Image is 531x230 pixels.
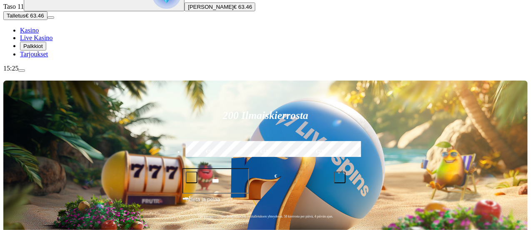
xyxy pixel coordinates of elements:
label: €50 [184,140,237,164]
a: Tarjoukset [20,51,48,58]
span: Talleta ja pelaa [185,195,220,210]
span: [PERSON_NAME] [188,4,234,10]
span: Talletus [7,13,25,19]
nav: Main menu [3,27,528,58]
button: menu [18,69,25,72]
button: [PERSON_NAME]€ 63.46 [184,3,255,11]
button: menu [47,16,54,19]
span: € [274,172,277,180]
span: 15:25 [3,65,18,72]
button: plus icon [334,172,346,183]
label: €250 [295,140,348,164]
span: € 63.46 [25,13,44,19]
span: Taso 11 [3,3,24,10]
button: minus icon [186,172,197,183]
button: Talleta ja pelaa [182,195,349,211]
span: Palkkiot [23,43,43,49]
a: Live Kasino [20,34,53,41]
label: €150 [239,140,292,164]
button: Palkkiot [20,42,46,51]
a: Kasino [20,27,39,34]
span: € 63.46 [234,4,252,10]
span: € [189,195,192,200]
button: Talletusplus icon€ 63.46 [3,11,47,20]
